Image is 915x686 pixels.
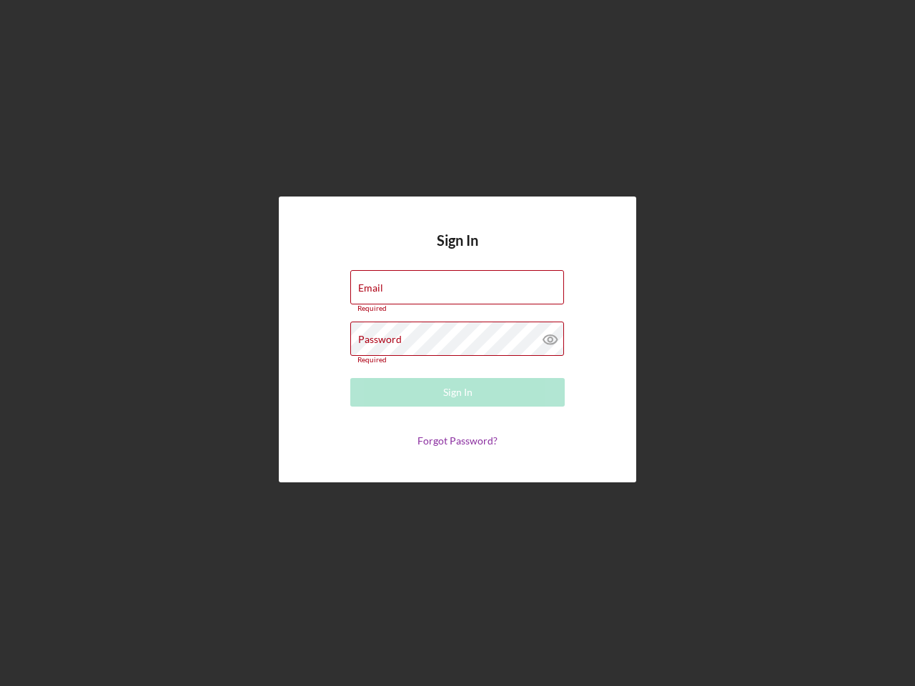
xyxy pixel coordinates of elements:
[350,304,565,313] div: Required
[350,378,565,407] button: Sign In
[358,282,383,294] label: Email
[437,232,478,270] h4: Sign In
[443,378,473,407] div: Sign In
[350,356,565,364] div: Required
[358,334,402,345] label: Password
[417,434,498,447] a: Forgot Password?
